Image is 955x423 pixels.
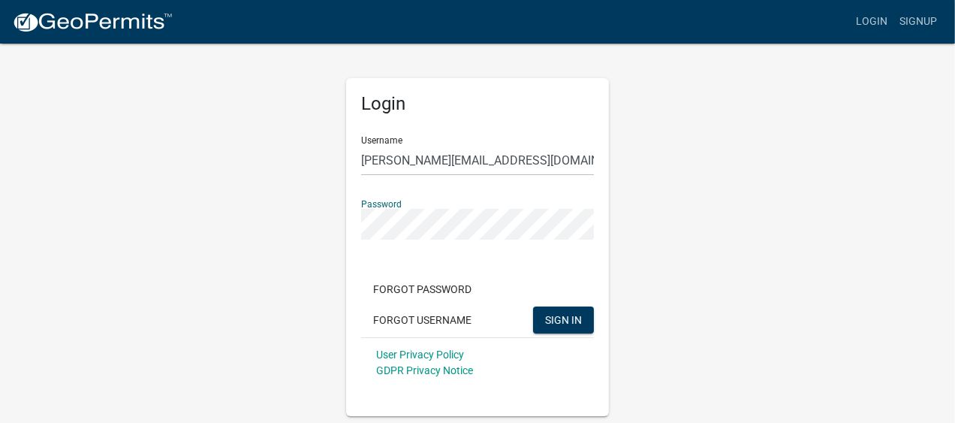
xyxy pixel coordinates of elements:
a: Login [850,8,893,36]
button: Forgot Password [361,276,484,303]
button: SIGN IN [533,307,594,334]
a: User Privacy Policy [376,349,464,361]
h5: Login [361,93,594,115]
button: Forgot Username [361,307,484,334]
a: GDPR Privacy Notice [376,364,473,376]
a: Signup [893,8,943,36]
span: SIGN IN [545,313,582,325]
